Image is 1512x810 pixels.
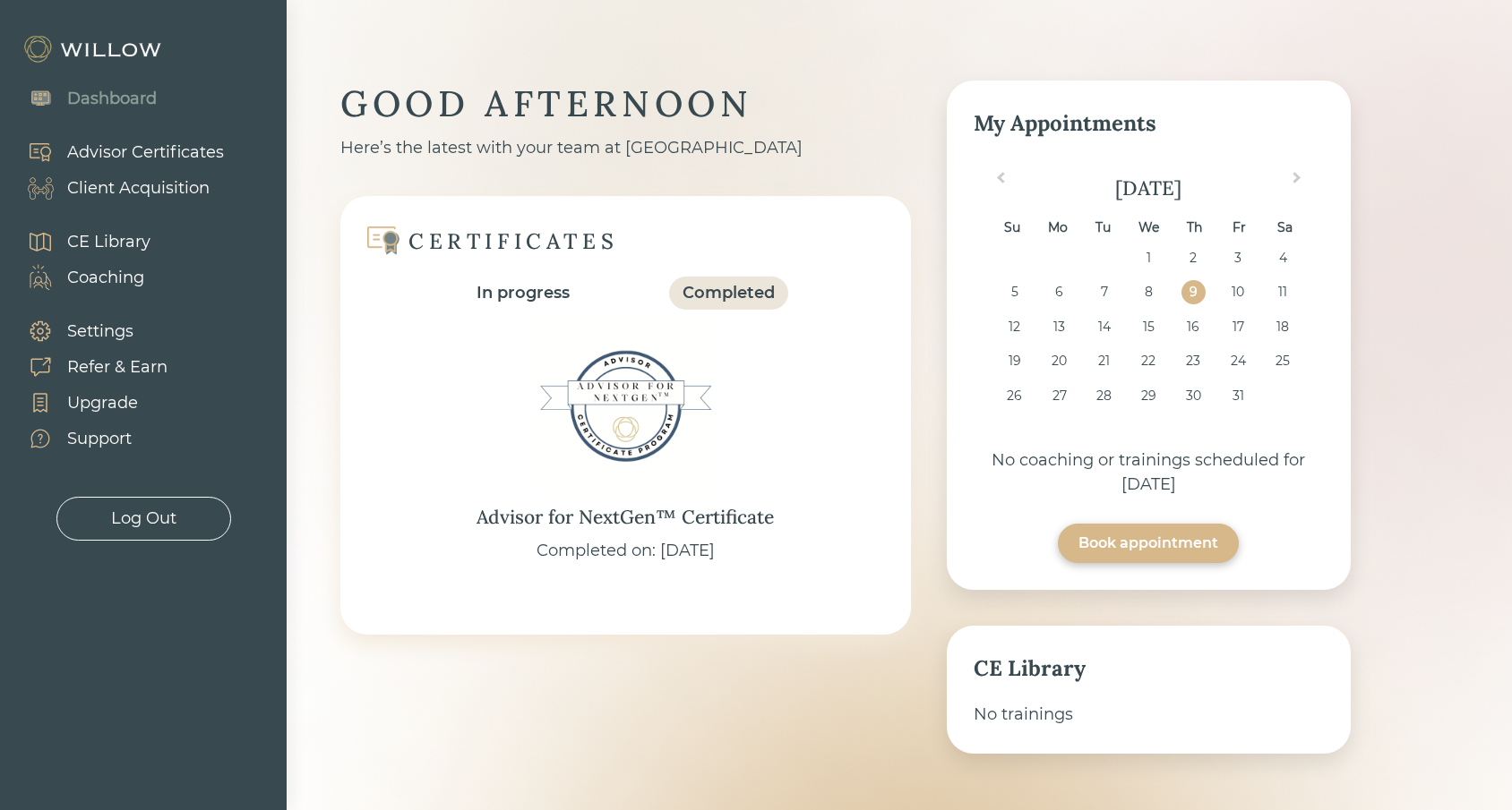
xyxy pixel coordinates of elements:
[1137,315,1161,339] div: Choose Wednesday, October 15th, 2025
[1226,315,1250,339] div: Choose Friday, October 17th, 2025
[1002,349,1027,373] div: Choose Sunday, October 19th, 2025
[974,703,1324,727] div: No trainings
[1284,168,1313,197] button: Next Month
[1137,216,1161,240] div: We
[1047,315,1071,339] div: Choose Monday, October 13th, 2025
[974,107,1324,140] div: My Appointments
[67,87,157,111] div: Dashboard
[1270,246,1294,270] div: Choose Saturday, October 4th, 2025
[979,246,1318,419] div: month 2025-10
[1181,384,1206,408] div: Choose Thursday, October 30th, 2025
[1002,384,1027,408] div: Choose Sunday, October 26th, 2025
[536,317,715,496] img: Advisor for NextGen™ Certificate Badge
[1047,280,1071,304] div: Choose Monday, October 6th, 2025
[1137,384,1161,408] div: Choose Wednesday, October 29th, 2025
[1270,315,1294,339] div: Choose Saturday, October 18th, 2025
[1181,246,1206,270] div: Choose Thursday, October 2nd, 2025
[984,168,1013,197] button: Previous Month
[1226,280,1250,304] div: Choose Friday, October 10th, 2025
[1181,280,1206,304] div: Choose Thursday, October 9th, 2025
[1092,349,1116,373] div: Choose Tuesday, October 21st, 2025
[67,266,144,290] div: Coaching
[537,539,715,563] div: Completed on: [DATE]
[9,349,168,385] a: Refer & Earn
[1137,280,1161,304] div: Choose Wednesday, October 8th, 2025
[340,136,911,160] div: Here’s the latest with your team at [GEOGRAPHIC_DATA]
[1181,315,1206,339] div: Choose Thursday, October 16th, 2025
[408,227,618,255] div: CERTIFICATES
[67,427,132,451] div: Support
[9,224,150,260] a: CE Library
[67,230,150,254] div: CE Library
[477,281,570,305] div: In progress
[67,176,210,200] div: Client Acquisition
[1181,216,1206,240] div: Th
[1227,216,1251,240] div: Fr
[9,134,224,170] a: Advisor Certificates
[340,81,911,127] div: GOOD AFTERNOON
[1181,349,1206,373] div: Choose Thursday, October 23rd, 2025
[1092,315,1116,339] div: Choose Tuesday, October 14th, 2025
[1226,349,1250,373] div: Choose Friday, October 24th, 2025
[9,81,157,116] a: Dashboard
[974,174,1324,203] div: [DATE]
[683,281,775,305] div: Completed
[1002,280,1027,304] div: Choose Sunday, October 5th, 2025
[67,320,133,344] div: Settings
[974,448,1324,497] div: No coaching or trainings scheduled for [DATE]
[974,652,1324,685] div: CE Library
[9,170,224,206] a: Client Acquisition
[9,313,168,349] a: Settings
[1047,349,1071,373] div: Choose Monday, October 20th, 2025
[1047,384,1071,408] div: Choose Monday, October 27th, 2025
[67,355,168,379] div: Refer & Earn
[1270,349,1294,373] div: Choose Saturday, October 25th, 2025
[1092,384,1116,408] div: Choose Tuesday, October 28th, 2025
[1001,216,1025,240] div: Su
[1091,216,1115,240] div: Tu
[111,507,176,531] div: Log Out
[67,391,138,415] div: Upgrade
[1226,246,1250,270] div: Choose Friday, October 3rd, 2025
[9,385,168,421] a: Upgrade
[1092,280,1116,304] div: Choose Tuesday, October 7th, 2025
[1046,216,1070,240] div: Mo
[477,503,774,532] div: Advisor for NextGen™ Certificate
[22,35,166,64] img: Willow
[1137,246,1161,270] div: Choose Wednesday, October 1st, 2025
[1270,280,1294,304] div: Choose Saturday, October 11th, 2025
[1137,349,1161,373] div: Choose Wednesday, October 22nd, 2025
[1002,315,1027,339] div: Choose Sunday, October 12th, 2025
[67,141,224,165] div: Advisor Certificates
[1078,533,1218,554] div: Book appointment
[1273,216,1297,240] div: Sa
[9,260,150,295] a: Coaching
[1226,384,1250,408] div: Choose Friday, October 31st, 2025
